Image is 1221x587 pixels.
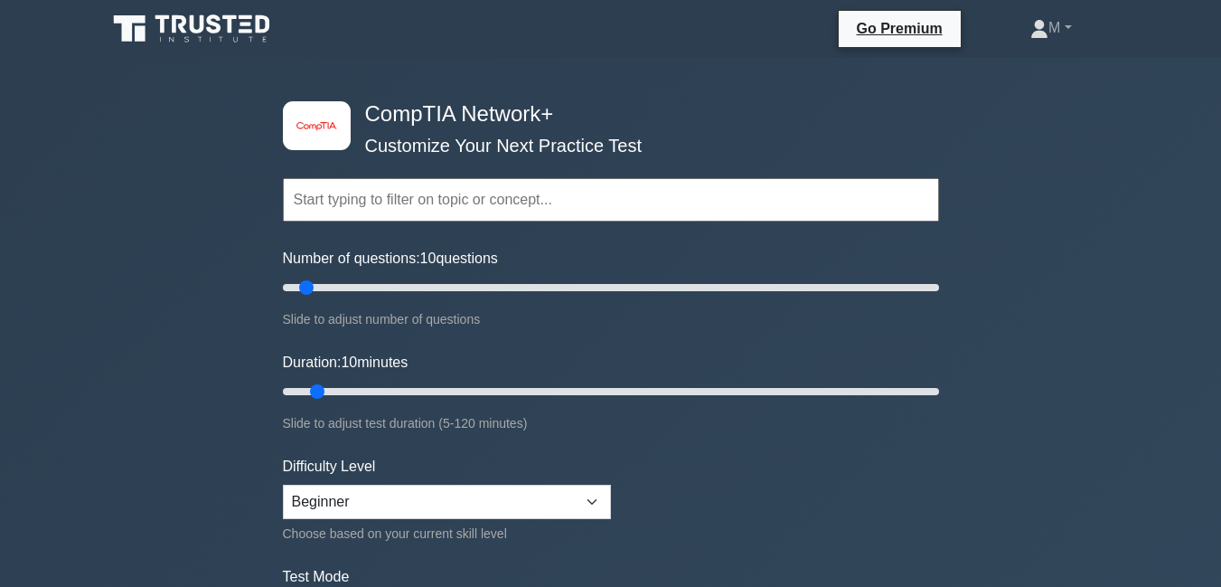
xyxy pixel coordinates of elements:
input: Start typing to filter on topic or concept... [283,178,939,222]
label: Difficulty Level [283,456,376,478]
a: Go Premium [846,17,953,40]
label: Duration: minutes [283,352,409,374]
div: Slide to adjust number of questions [283,308,939,330]
h4: CompTIA Network+ [358,101,850,128]
a: M [987,10,1114,46]
div: Slide to adjust test duration (5-120 minutes) [283,412,939,434]
span: 10 [420,251,437,266]
label: Number of questions: questions [283,248,498,270]
div: Choose based on your current skill level [283,523,611,544]
span: 10 [341,355,357,370]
